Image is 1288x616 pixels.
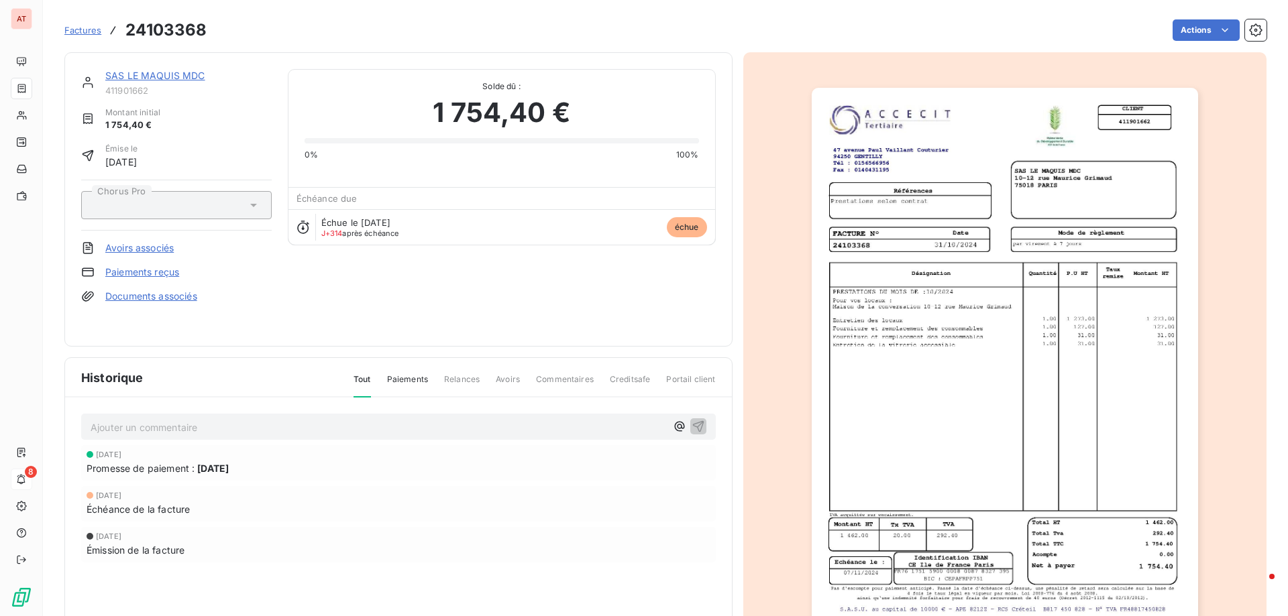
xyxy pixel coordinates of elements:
[305,149,318,161] span: 0%
[96,491,121,499] span: [DATE]
[321,217,390,228] span: Échue le [DATE]
[125,18,207,42] h3: 24103368
[87,461,195,475] span: Promesse de paiement :
[11,587,32,608] img: Logo LeanPay
[1242,570,1275,603] iframe: Intercom live chat
[667,217,707,237] span: échue
[105,107,160,119] span: Montant initial
[433,93,570,133] span: 1 754,40 €
[676,149,699,161] span: 100%
[297,193,358,204] span: Échéance due
[105,85,272,96] span: 411901662
[444,373,480,396] span: Relances
[11,8,32,29] div: AT
[321,229,343,238] span: J+314
[96,450,121,458] span: [DATE]
[87,543,184,557] span: Émission de la facture
[496,373,520,396] span: Avoirs
[666,373,715,396] span: Portail client
[64,25,101,36] span: Factures
[197,461,229,475] span: [DATE]
[87,502,190,516] span: Échéance de la facture
[105,119,160,132] span: 1 754,40 €
[105,143,138,155] span: Émise le
[64,23,101,37] a: Factures
[96,532,121,540] span: [DATE]
[1173,19,1240,41] button: Actions
[81,369,144,387] span: Historique
[105,290,197,303] a: Documents associés
[105,155,138,169] span: [DATE]
[387,373,428,396] span: Paiements
[610,373,651,396] span: Creditsafe
[305,80,699,93] span: Solde dû :
[536,373,594,396] span: Commentaires
[105,241,174,255] a: Avoirs associés
[105,70,205,81] a: SAS LE MAQUIS MDC
[321,229,399,237] span: après échéance
[354,373,371,397] span: Tout
[105,265,179,279] a: Paiements reçus
[25,466,37,478] span: 8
